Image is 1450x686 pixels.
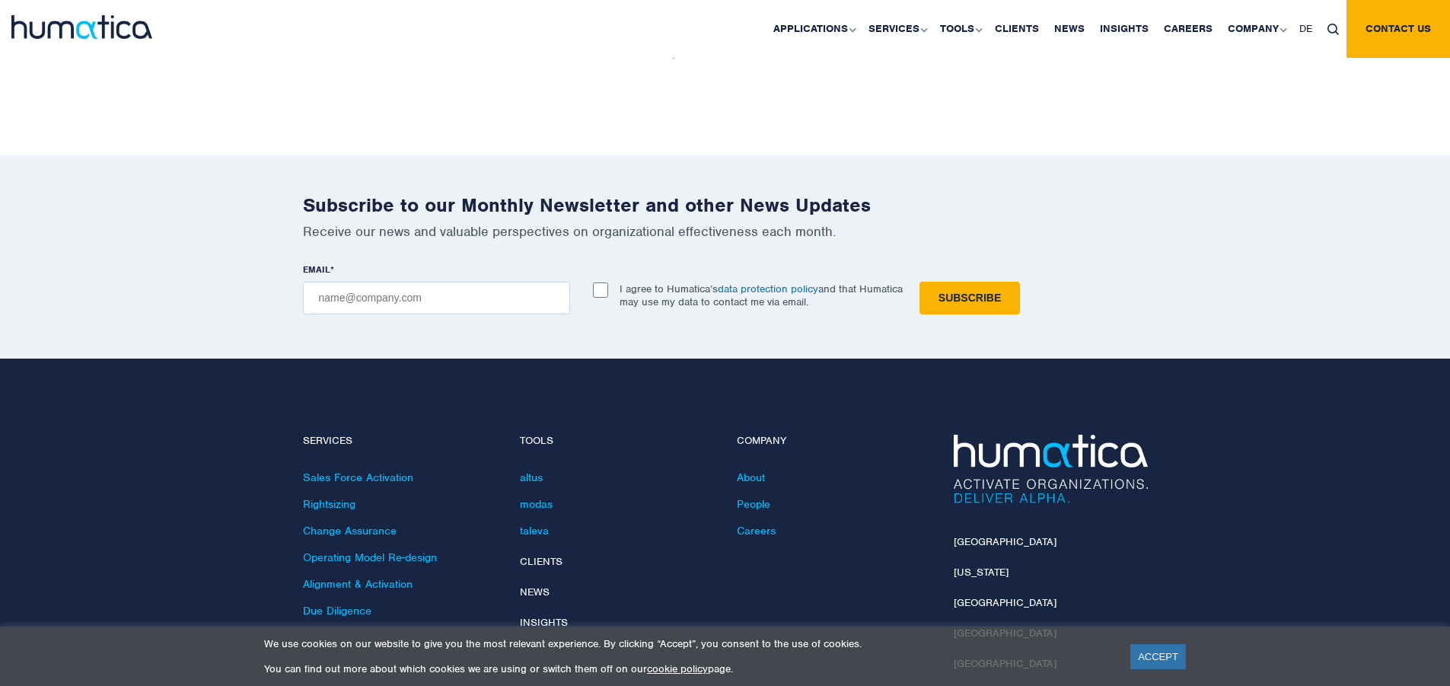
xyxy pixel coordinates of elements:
a: About [737,471,765,484]
a: Insights [520,616,568,629]
a: News [520,585,550,598]
a: ACCEPT [1130,644,1186,669]
h2: Subscribe to our Monthly Newsletter and other News Updates [303,193,1148,217]
a: [US_STATE] [954,566,1009,579]
a: People [737,497,770,511]
input: Subscribe [919,282,1020,314]
a: data protection policy [718,282,818,295]
h4: Tools [520,435,714,448]
img: logo [11,15,152,39]
a: Change Assurance [303,524,397,538]
a: Rightsizing [303,497,355,511]
a: [GEOGRAPHIC_DATA] [954,535,1056,548]
p: I agree to Humatica’s and that Humatica may use my data to contact me via email. [620,282,903,308]
a: modas [520,497,553,511]
img: search_icon [1327,24,1339,35]
a: Alignment & Activation [303,577,413,591]
span: DE [1299,22,1312,35]
input: I agree to Humatica’sdata protection policyand that Humatica may use my data to contact me via em... [593,282,608,298]
span: EMAIL [303,263,330,276]
a: altus [520,471,543,484]
a: taleva [520,524,549,538]
p: Receive our news and valuable perspectives on organizational effectiveness each month. [303,223,1148,240]
a: Careers [737,524,776,538]
a: Operating Model Re-design [303,550,437,564]
h4: Services [303,435,497,448]
a: Sales Force Activation [303,471,413,484]
a: cookie policy [647,662,708,675]
p: We use cookies on our website to give you the most relevant experience. By clicking “Accept”, you... [264,637,1111,650]
input: name@company.com [303,282,570,314]
img: Humatica [954,435,1148,503]
a: Clients [520,555,562,568]
h4: Company [737,435,931,448]
a: [GEOGRAPHIC_DATA] [954,596,1056,609]
p: You can find out more about which cookies we are using or switch them off on our page. [264,662,1111,675]
a: Due Diligence [303,604,371,617]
